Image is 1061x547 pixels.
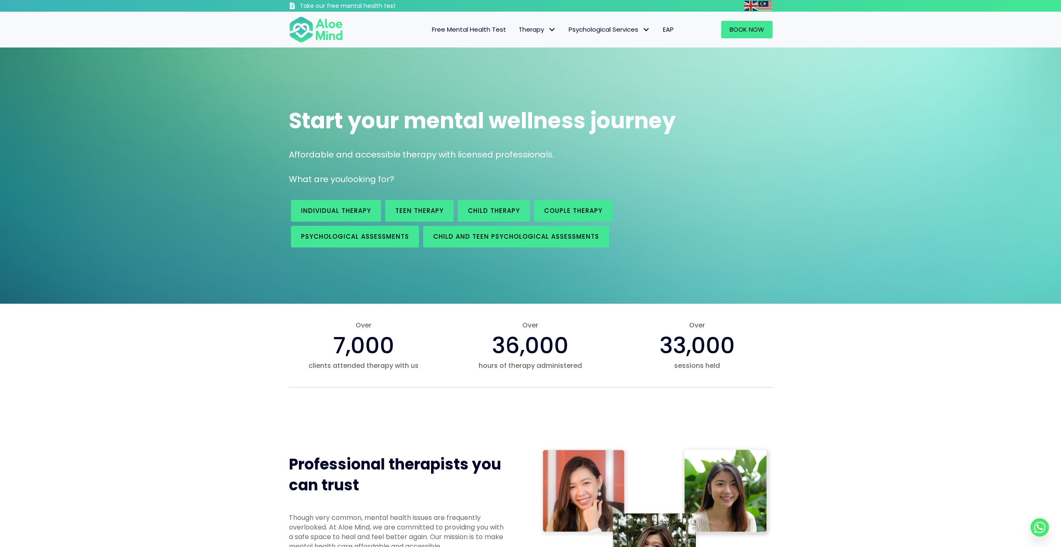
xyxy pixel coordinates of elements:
[468,206,520,215] span: Child Therapy
[758,1,772,11] img: ms
[301,206,371,215] span: Individual therapy
[519,25,556,34] span: Therapy
[289,320,439,330] span: Over
[622,361,772,370] span: sessions held
[291,226,419,247] a: Psychological assessments
[291,200,381,222] a: Individual therapy
[289,173,346,185] span: What are you
[289,2,440,12] a: Take our free mental health test
[744,1,757,11] img: en
[433,232,599,241] span: Child and Teen Psychological assessments
[426,21,512,38] a: Free Mental Health Test
[289,454,501,496] span: Professional therapists you can trust
[622,320,772,330] span: Over
[333,330,394,361] span: 7,000
[492,330,569,361] span: 36,000
[354,21,680,38] nav: Menu
[544,206,602,215] span: Couple therapy
[423,226,609,247] a: Child and Teen Psychological assessments
[458,200,530,222] a: Child Therapy
[385,200,454,222] a: Teen Therapy
[569,25,650,34] span: Psychological Services
[721,21,773,38] a: Book Now
[289,16,343,43] img: Aloe mind Logo
[730,25,764,34] span: Book Now
[534,200,612,222] a: Couple therapy
[640,24,652,36] span: Psychological Services: submenu
[300,2,440,10] h3: Take our free mental health test
[744,1,758,10] a: English
[512,21,562,38] a: TherapyTherapy: submenu
[346,173,394,185] span: looking for?
[657,21,680,38] a: EAP
[289,149,773,161] p: Affordable and accessible therapy with licensed professionals.
[289,105,676,136] span: Start your mental wellness journey
[660,330,735,361] span: 33,000
[289,361,439,370] span: clients attended therapy with us
[1031,518,1049,537] a: Whatsapp
[758,1,773,10] a: Malay
[546,24,558,36] span: Therapy: submenu
[455,320,605,330] span: Over
[455,361,605,370] span: hours of therapy administered
[432,25,506,34] span: Free Mental Health Test
[395,206,444,215] span: Teen Therapy
[562,21,657,38] a: Psychological ServicesPsychological Services: submenu
[663,25,674,34] span: EAP
[301,232,409,241] span: Psychological assessments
